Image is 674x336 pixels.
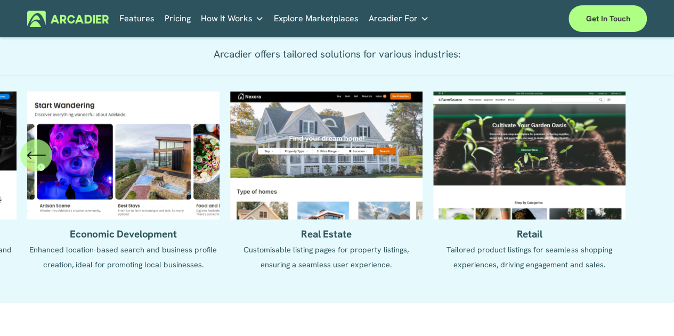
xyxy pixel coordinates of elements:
[119,11,155,27] a: Features
[369,11,418,26] span: Arcadier For
[621,285,674,336] iframe: Chat Widget
[201,11,253,26] span: How It Works
[27,11,109,27] img: Arcadier
[201,11,264,27] a: folder dropdown
[569,5,647,32] a: Get in touch
[165,11,191,27] a: Pricing
[274,11,359,27] a: Explore Marketplaces
[20,139,52,171] button: Previous
[214,47,461,61] span: Arcadier offers tailored solutions for various industries:
[369,11,429,27] a: folder dropdown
